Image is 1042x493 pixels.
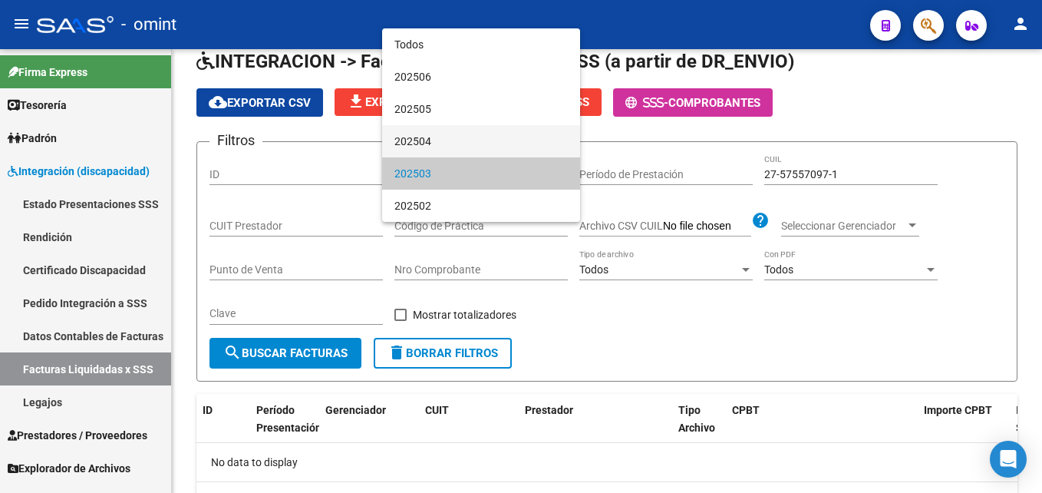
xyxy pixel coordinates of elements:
div: Open Intercom Messenger [990,441,1027,478]
span: 202505 [394,93,568,125]
span: Todos [394,28,568,61]
span: 202506 [394,61,568,93]
span: 202503 [394,157,568,190]
span: 202502 [394,190,568,222]
span: 202504 [394,125,568,157]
